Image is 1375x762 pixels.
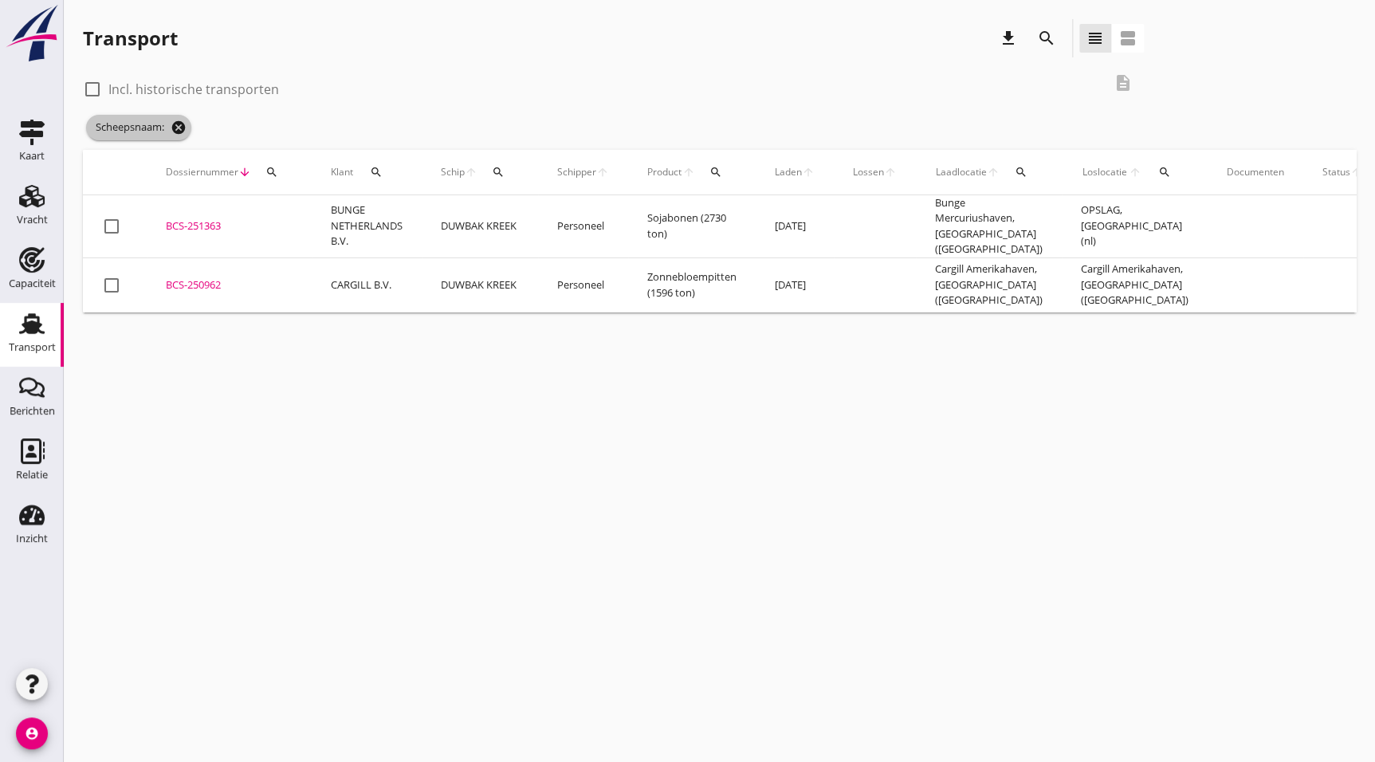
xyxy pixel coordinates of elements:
td: Personeel [538,257,628,312]
div: Klant [331,153,403,191]
i: arrow_upward [884,166,897,179]
td: Zonnebloempitten (1596 ton) [628,257,756,312]
span: Loslocatie [1081,165,1128,179]
img: logo-small.a267ee39.svg [3,4,61,63]
span: Schip [441,165,465,179]
div: Berichten [10,406,55,416]
span: Lossen [853,165,884,179]
i: search [265,166,278,179]
td: [DATE] [756,195,834,258]
div: Vracht [17,214,48,225]
div: Capaciteit [9,278,56,289]
td: Cargill Amerikahaven, [GEOGRAPHIC_DATA] ([GEOGRAPHIC_DATA]) [1062,257,1208,312]
td: OPSLAG, [GEOGRAPHIC_DATA] (nl) [1062,195,1208,258]
span: Schipper [557,165,596,179]
i: search [709,166,722,179]
span: Laadlocatie [935,165,987,179]
i: account_circle [16,717,48,749]
i: arrow_upward [987,166,1000,179]
span: Product [647,165,682,179]
i: arrow_upward [802,166,815,179]
span: Laden [775,165,802,179]
td: Cargill Amerikahaven, [GEOGRAPHIC_DATA] ([GEOGRAPHIC_DATA]) [916,257,1062,312]
i: search [1037,29,1056,48]
td: [DATE] [756,257,834,312]
div: Documenten [1227,165,1284,179]
i: search [370,166,383,179]
i: cancel [171,120,187,136]
span: Scheepsnaam: [86,115,191,140]
i: arrow_downward [238,166,251,179]
i: arrow_upward [465,166,477,179]
div: Transport [9,342,56,352]
div: BCS-251363 [166,218,293,234]
span: Dossiernummer [166,165,238,179]
td: Personeel [538,195,628,258]
div: BCS-250962 [166,277,293,293]
td: DUWBAK KREEK [422,195,538,258]
td: CARGILL B.V. [312,257,422,312]
i: arrow_upward [596,166,609,179]
td: Sojabonen (2730 ton) [628,195,756,258]
i: download [999,29,1018,48]
label: Incl. historische transporten [108,81,279,97]
div: Transport [83,26,178,51]
i: arrow_upward [1128,166,1143,179]
i: view_agenda [1118,29,1137,48]
i: search [1015,166,1027,179]
i: search [492,166,505,179]
div: Inzicht [16,533,48,544]
i: arrow_upward [682,166,694,179]
i: search [1158,166,1171,179]
div: Kaart [19,151,45,161]
td: Bunge Mercuriushaven, [GEOGRAPHIC_DATA] ([GEOGRAPHIC_DATA]) [916,195,1062,258]
td: DUWBAK KREEK [422,257,538,312]
i: view_headline [1086,29,1105,48]
div: Relatie [16,469,48,480]
td: BUNGE NETHERLANDS B.V. [312,195,422,258]
i: arrow_upward [1350,166,1363,179]
span: Status [1322,165,1350,179]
